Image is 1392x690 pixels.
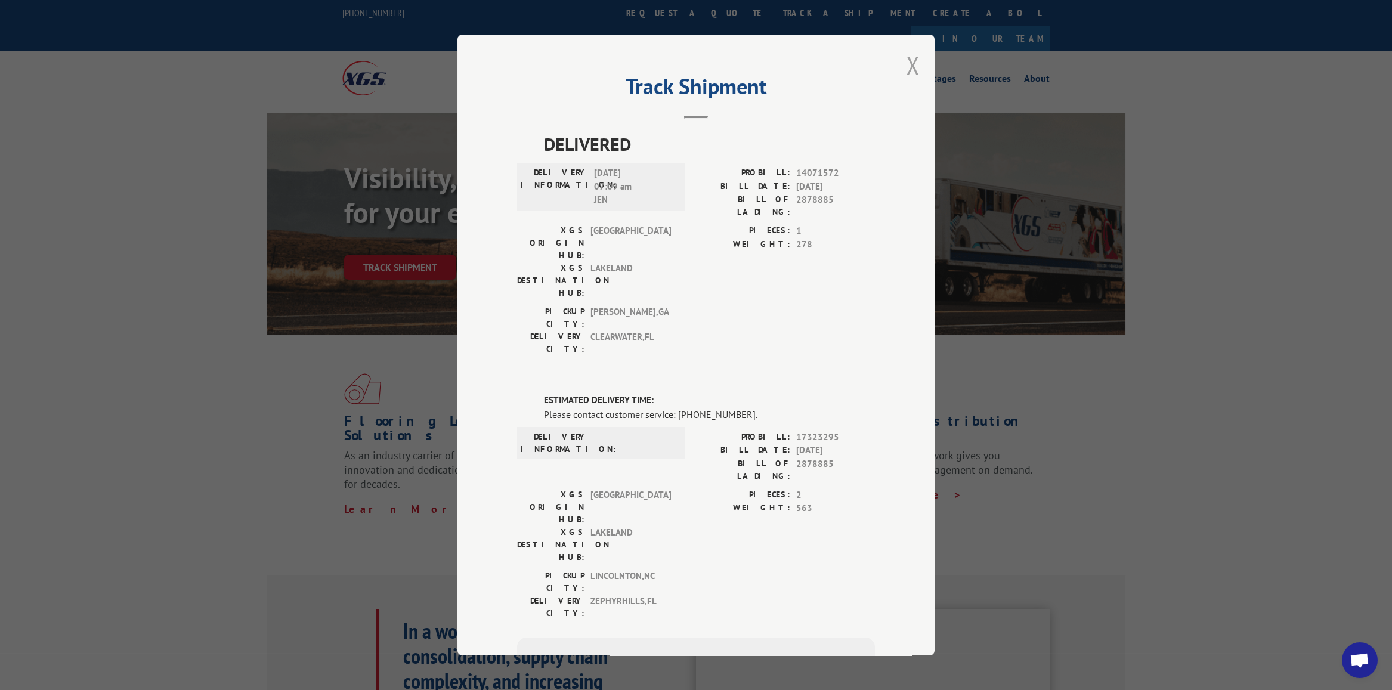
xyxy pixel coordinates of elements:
[696,180,790,193] label: BILL DATE:
[531,651,861,669] div: Subscribe to alerts
[796,488,875,502] span: 2
[590,525,671,563] span: LAKELAND
[907,49,920,81] button: Close modal
[696,457,790,482] label: BILL OF LADING:
[796,237,875,251] span: 278
[696,166,790,180] label: PROBILL:
[544,131,875,157] span: DELIVERED
[590,330,671,355] span: CLEARWATER , FL
[544,394,875,407] label: ESTIMATED DELIVERY TIME:
[796,457,875,482] span: 2878885
[696,224,790,238] label: PIECES:
[1342,642,1378,678] div: Open chat
[517,330,584,355] label: DELIVERY CITY:
[517,488,584,525] label: XGS ORIGIN HUB:
[517,262,584,299] label: XGS DESTINATION HUB:
[517,305,584,330] label: PICKUP CITY:
[796,430,875,444] span: 17323295
[590,305,671,330] span: [PERSON_NAME] , GA
[796,166,875,180] span: 14071572
[796,180,875,193] span: [DATE]
[696,444,790,457] label: BILL DATE:
[590,594,671,619] span: ZEPHYRHILLS , FL
[517,78,875,101] h2: Track Shipment
[594,166,675,207] span: [DATE] 07:09 am JEN
[696,430,790,444] label: PROBILL:
[796,444,875,457] span: [DATE]
[696,193,790,218] label: BILL OF LADING:
[517,569,584,594] label: PICKUP CITY:
[521,166,588,207] label: DELIVERY INFORMATION:
[517,525,584,563] label: XGS DESTINATION HUB:
[696,237,790,251] label: WEIGHT:
[696,488,790,502] label: PIECES:
[517,594,584,619] label: DELIVERY CITY:
[521,430,588,455] label: DELIVERY INFORMATION:
[796,502,875,515] span: 563
[517,224,584,262] label: XGS ORIGIN HUB:
[796,193,875,218] span: 2878885
[590,488,671,525] span: [GEOGRAPHIC_DATA]
[590,569,671,594] span: LINCOLNTON , NC
[544,407,875,421] div: Please contact customer service: [PHONE_NUMBER].
[590,262,671,299] span: LAKELAND
[696,502,790,515] label: WEIGHT:
[590,224,671,262] span: [GEOGRAPHIC_DATA]
[796,224,875,238] span: 1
